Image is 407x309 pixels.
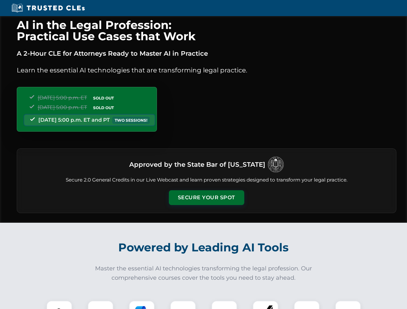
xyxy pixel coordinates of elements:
img: Logo [268,156,284,173]
span: [DATE] 5:00 p.m. ET [38,95,87,101]
p: Master the essential AI technologies transforming the legal profession. Our comprehensive courses... [91,264,316,283]
h2: Powered by Leading AI Tools [25,236,382,259]
img: Trusted CLEs [10,3,87,13]
button: Secure Your Spot [169,190,244,205]
span: SOLD OUT [91,104,116,111]
h3: Approved by the State Bar of [US_STATE] [129,159,265,170]
h1: AI in the Legal Profession: Practical Use Cases that Work [17,19,396,42]
span: SOLD OUT [91,95,116,101]
p: Secure 2.0 General Credits in our Live Webcast and learn proven strategies designed to transform ... [25,176,388,184]
p: Learn the essential AI technologies that are transforming legal practice. [17,65,396,75]
span: [DATE] 5:00 p.m. ET [38,104,87,110]
p: A 2-Hour CLE for Attorneys Ready to Master AI in Practice [17,48,396,59]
